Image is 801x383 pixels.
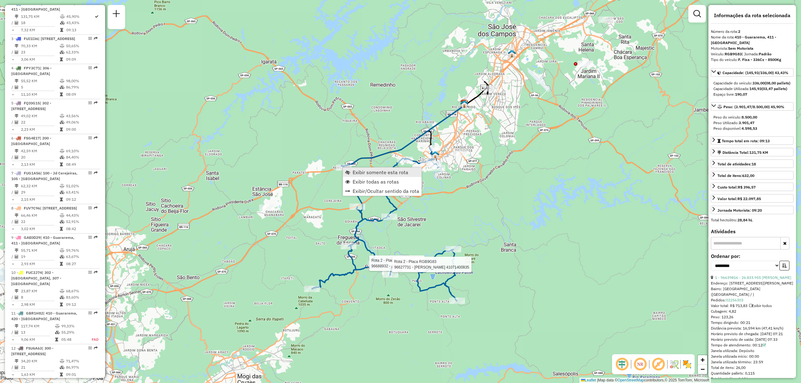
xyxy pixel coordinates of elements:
[343,186,421,196] li: Exibir/Ocultar sentido da rota
[633,357,648,372] span: Ocultar NR
[21,329,55,335] td: 13
[15,289,18,293] i: Distância Total
[15,220,18,224] i: Total de Atividades
[725,52,742,56] strong: RGB9G83
[11,254,14,260] td: /
[742,115,757,119] strong: 8.500,00
[88,206,92,210] em: Opções
[779,261,789,270] button: Ordem crescente
[711,78,793,100] div: Capacidade: (145,93/336,00) 43,43%
[343,168,421,177] li: Exibir somente esta rota
[15,295,18,299] i: Total de Atividades
[60,79,64,83] i: % de utilização do peso
[11,27,14,33] td: =
[762,86,787,91] strong: (03,47 pallets)
[11,171,78,181] span: 7 -
[66,226,97,232] td: 08:42
[711,29,793,34] div: Número da rota:
[711,286,793,297] div: Bairro: [GEOGRAPHIC_DATA] ([GEOGRAPHIC_DATA] / )
[11,36,75,41] span: 3 -
[460,100,468,108] img: FAD CDD São José dos Campos
[21,43,59,49] td: 70,33 KM
[60,163,63,166] i: Tempo total em rota
[24,235,40,240] span: GAE0D29
[711,320,793,325] div: Tempo dirigindo: 00:21
[21,113,59,119] td: 49,02 KM
[60,214,64,217] i: % de utilização do peso
[21,226,59,232] td: 3,02 KM
[60,155,64,159] i: % de utilização da cubagem
[717,196,761,202] div: Valor total:
[55,330,60,334] i: % de utilização da cubagem
[94,37,98,40] em: Rota exportada
[24,36,38,41] span: FUI1I36
[711,34,793,46] div: Nome da rota:
[11,329,14,335] td: /
[717,173,754,179] div: Total de itens:
[711,325,793,331] div: Distância prevista: 16,594 km (47,41 km/h)
[60,220,64,224] i: % de utilização da cubagem
[711,51,793,57] div: Veículo:
[711,102,793,111] a: Peso: (3.901,47/8.500,00) 45,90%
[711,112,793,134] div: Peso: (3.901,47/8.500,00) 45,90%
[61,323,85,329] td: 99,33%
[24,206,40,210] span: FUV7C96
[38,36,75,41] span: | [STREET_ADDRESS]
[759,52,772,56] strong: Padrão
[110,8,123,22] a: Nova sessão e pesquisa
[711,359,793,365] div: Janela utilizada término: 23:59
[581,378,596,382] a: Leaflet
[353,189,419,194] span: Exibir/Ocultar sentido da rota
[21,20,60,26] td: 18
[66,20,94,26] td: 43,43%
[55,324,60,328] i: % de utilização do peso
[94,206,98,210] em: Rota exportada
[711,342,793,348] div: Tempo de atendimento: 00:12
[11,364,14,370] td: /
[711,309,736,314] span: Cubagem: 4,82
[11,270,61,286] span: 10 -
[713,86,791,92] div: Capacidade Utilizada:
[738,185,756,189] strong: R$ 396,57
[737,196,761,201] strong: R$ 22.097,85
[343,177,421,186] li: Exibir todas as rotas
[15,365,18,369] i: Total de Atividades
[728,46,753,51] strong: Sem Motorista
[15,330,18,334] i: Total de Atividades
[11,235,74,245] span: 9 -
[259,204,275,211] div: Atividade não roteirizada - WESLEY PETERSON DA SILVA CARVALHO 447029
[61,329,85,335] td: 55,29%
[615,357,630,372] span: Ocultar deslocamento
[94,235,98,239] em: Rota exportada
[11,226,14,232] td: =
[94,101,98,105] em: Rota exportada
[711,297,793,303] div: Pedidos:
[66,78,97,84] td: 98,00%
[15,255,18,259] i: Total de Atividades
[711,136,793,145] a: Tempo total em rota: 09:13
[21,212,59,219] td: 66,46 KM
[717,184,756,190] div: Custo total:
[460,99,468,108] img: CDD São José dos Campos
[701,356,705,364] span: +
[742,52,772,56] span: | Jornada:
[61,336,85,343] td: 05:48
[66,13,94,20] td: 45,90%
[60,365,64,369] i: % de utilização da cubagem
[737,218,753,222] strong: 28,84 hL
[21,189,59,195] td: 29
[88,136,92,140] em: Opções
[88,311,92,315] em: Opções
[66,27,94,33] td: 09:13
[11,20,14,26] td: /
[66,126,97,133] td: 09:00
[711,217,793,223] div: Total hectolitro:
[711,57,793,63] div: Tipo do veículo:
[701,365,705,373] span: −
[21,247,59,254] td: 55,71 KM
[66,119,97,125] td: 49,06%
[11,126,14,133] td: =
[669,359,679,369] img: Fluxo de ruas
[453,150,469,156] div: Atividade não roteirizada - JULIA FREITAS
[66,254,97,260] td: 63,67%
